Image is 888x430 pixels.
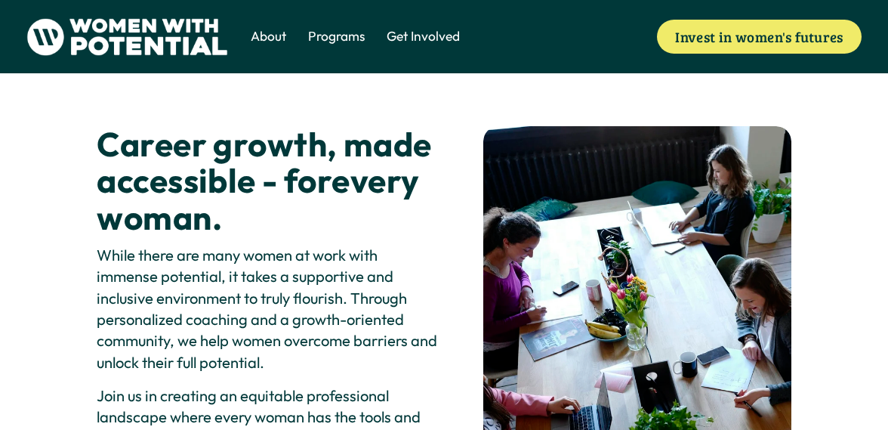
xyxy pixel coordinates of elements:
[26,18,228,56] img: Women With Potential
[387,27,460,45] span: Get Involved
[97,159,426,238] strong: every woman.
[97,245,439,373] p: While there are many women at work with immense potential, it takes a supportive and inclusive en...
[308,27,365,45] span: Programs
[657,20,861,53] a: Invest in women's futures
[251,27,286,45] span: About
[308,26,365,48] a: folder dropdown
[251,26,286,48] a: folder dropdown
[97,123,327,165] strong: Career growth
[97,123,438,202] strong: , made accessible - for
[387,26,460,48] a: folder dropdown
